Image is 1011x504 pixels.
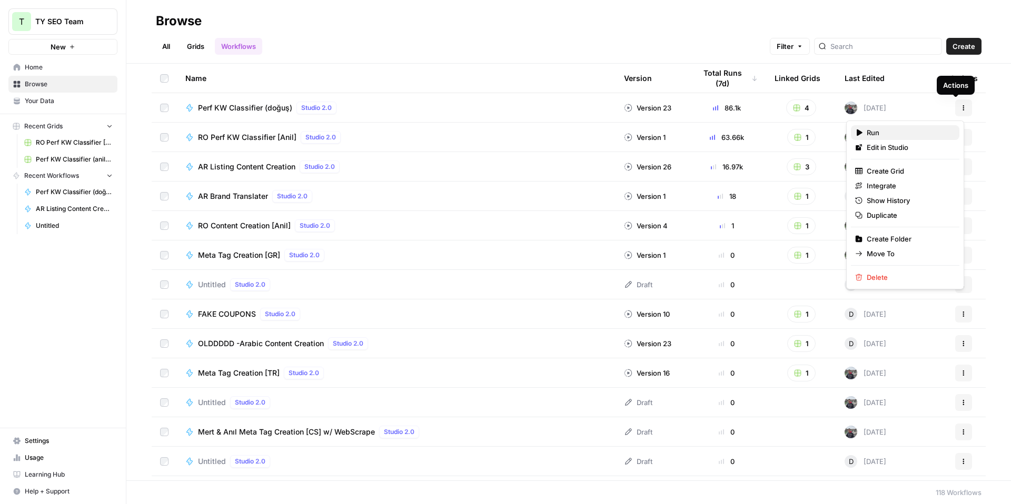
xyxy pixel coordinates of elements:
div: [DATE] [845,308,886,320]
span: Studio 2.0 [289,250,320,260]
span: Studio 2.0 [235,280,265,289]
button: Recent Workflows [8,168,117,184]
button: Help + Support [8,483,117,500]
div: 0 [696,250,758,260]
a: Perf KW Classifier (doğuş)Studio 2.0 [185,102,607,114]
span: Studio 2.0 [235,457,265,466]
span: New [51,42,66,52]
div: [DATE] [845,367,886,379]
div: Version 23 [624,338,671,349]
span: Create Grid [867,166,951,176]
span: Perf KW Classifier (doğuş) [198,103,292,113]
a: Meta Tag Creation [TR]Studio 2.0 [185,367,607,379]
span: Studio 2.0 [289,368,319,378]
a: RO Content Creation [Anil]Studio 2.0 [185,219,607,232]
div: [DATE] [845,249,886,261]
span: FAKE COUPONS [198,309,256,319]
span: Your Data [25,96,113,106]
div: 1 [696,220,758,231]
div: Name [185,64,607,93]
span: Untitled [198,397,226,408]
img: gw1sx2voaue3qv6n9g0ogtx49w3o [845,426,857,438]
span: Show History [867,195,951,206]
span: Studio 2.0 [301,103,332,113]
a: Perf KW Classifier (doğuş) [19,184,117,200]
button: Create [946,38,982,55]
a: Perf KW Classifier (anil&mert cuma günü sonu) [19,151,117,168]
div: Linked Grids [775,64,820,93]
img: gw1sx2voaue3qv6n9g0ogtx49w3o [845,367,857,379]
img: gw1sx2voaue3qv6n9g0ogtx49w3o [845,219,857,232]
span: Studio 2.0 [300,221,330,230]
button: 1 [787,247,816,264]
div: [DATE] [845,396,886,409]
button: 1 [787,188,816,205]
span: RO Perf KW Classifier [Anil] [198,132,296,143]
span: D [849,338,854,349]
div: Draft [624,279,652,290]
a: Browse [8,76,117,93]
div: [DATE] [845,102,886,114]
div: Version [624,64,652,93]
span: TY SEO Team [35,16,99,27]
span: RO Content Creation [Anil] [198,220,291,231]
div: Version 23 [624,103,671,113]
button: 1 [787,335,816,352]
span: Untitled [36,221,113,230]
span: AR Listing Content Creation [198,162,295,172]
span: Edit in Studio [867,142,951,153]
a: Settings [8,432,117,449]
a: Meta Tag Creation [GR]Studio 2.0 [185,249,607,261]
a: AR Listing Content CreationStudio 2.0 [185,160,607,173]
img: gw1sx2voaue3qv6n9g0ogtx49w3o [845,131,857,144]
div: Version 10 [624,309,670,319]
div: [DATE] [845,278,886,291]
div: 0 [696,427,758,437]
img: gw1sx2voaue3qv6n9g0ogtx49w3o [845,160,857,173]
a: UntitledStudio 2.0 [185,455,607,468]
div: 0 [696,397,758,408]
span: Studio 2.0 [304,162,335,172]
span: Usage [25,453,113,462]
div: Version 1 [624,250,666,260]
span: Delete [867,272,951,283]
span: Studio 2.0 [384,427,414,437]
span: Studio 2.0 [277,191,308,201]
div: [DATE] [845,426,886,438]
div: Draft [624,397,652,408]
a: Grids [181,38,211,55]
span: T [19,15,24,28]
div: [DATE] [845,219,886,232]
span: Perf KW Classifier (doğuş) [36,187,113,197]
img: gw1sx2voaue3qv6n9g0ogtx49w3o [845,396,857,409]
a: Mert & Anıl Meta Tag Creation [CS] w/ WebScrapeStudio 2.0 [185,426,607,438]
a: Learning Hub [8,466,117,483]
button: Recent Grids [8,118,117,134]
a: OLDDDDD -Arabic Content CreationStudio 2.0 [185,337,607,350]
div: Total Runs (7d) [696,64,758,93]
div: [DATE] [845,455,886,468]
span: Duplicate [867,210,951,220]
div: Version 26 [624,162,671,172]
button: Workspace: TY SEO Team [8,8,117,35]
span: OLDDDDD -Arabic Content Creation [198,338,324,349]
span: Recent Grids [24,122,63,131]
div: [DATE] [845,160,886,173]
div: 0 [696,368,758,378]
a: Home [8,59,117,76]
span: Create [953,41,975,52]
div: Last Edited [845,64,885,93]
span: Home [25,63,113,72]
span: D [849,456,854,467]
div: [DATE] [845,337,886,350]
span: Help + Support [25,487,113,496]
div: 86.1k [696,103,758,113]
span: Browse [25,79,113,89]
span: Run [867,127,951,138]
a: AR Brand TranslaterStudio 2.0 [185,190,607,203]
button: 1 [787,129,816,146]
span: Create Folder [867,234,951,244]
div: 16.97k [696,162,758,172]
a: RO Perf KW Classifier [Anil]Studio 2.0 [185,131,607,144]
span: Mert & Anıl Meta Tag Creation [CS] w/ WebScrape [198,427,375,437]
